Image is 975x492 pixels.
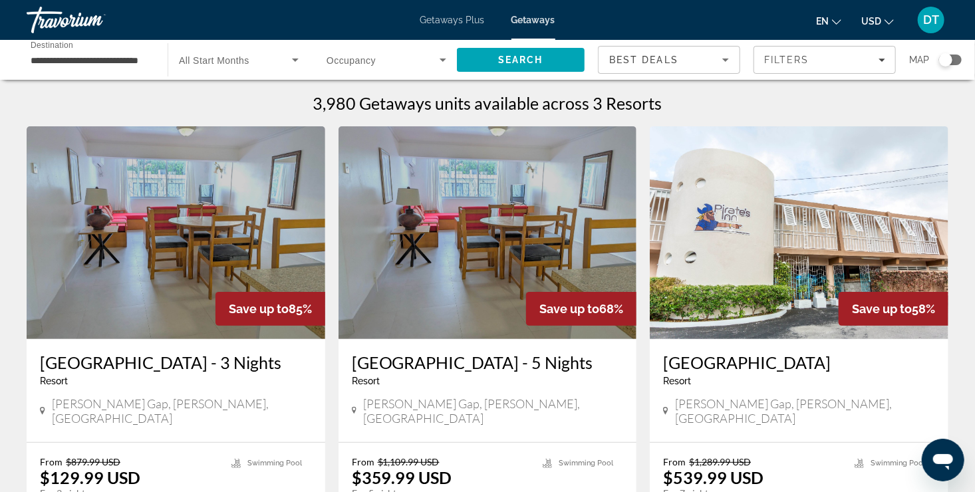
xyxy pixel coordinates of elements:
[498,55,543,65] span: Search
[650,126,948,339] img: Pirate’s Inn Hotel
[31,53,150,68] input: Select destination
[511,15,555,25] a: Getaways
[663,376,691,386] span: Resort
[923,13,939,27] span: DT
[754,46,896,74] button: Filters
[909,51,929,69] span: Map
[675,396,935,426] span: [PERSON_NAME] Gap, [PERSON_NAME], [GEOGRAPHIC_DATA]
[229,302,289,316] span: Save up to
[689,456,751,467] span: $1,289.99 USD
[40,376,68,386] span: Resort
[764,55,809,65] span: Filters
[457,48,585,72] button: Search
[27,3,160,37] a: Travorium
[247,459,302,467] span: Swimming Pool
[609,52,729,68] mat-select: Sort by
[27,126,325,339] img: Pirate’s Inn Hotel - 3 Nights
[663,467,764,487] p: $539.99 USD
[378,456,440,467] span: $1,109.99 USD
[179,55,249,66] span: All Start Months
[663,456,686,467] span: From
[861,16,881,27] span: USD
[215,292,325,326] div: 85%
[420,15,485,25] a: Getaways Plus
[352,456,374,467] span: From
[839,292,948,326] div: 58%
[66,456,120,467] span: $879.99 USD
[352,352,624,372] a: [GEOGRAPHIC_DATA] - 5 Nights
[816,16,829,27] span: en
[609,55,678,65] span: Best Deals
[339,126,637,339] img: Pirate’s Inn Hotel - 5 Nights
[40,456,63,467] span: From
[352,467,452,487] p: $359.99 USD
[526,292,636,326] div: 68%
[539,302,599,316] span: Save up to
[663,352,935,372] a: [GEOGRAPHIC_DATA]
[559,459,613,467] span: Swimming Pool
[871,459,925,467] span: Swimming Pool
[922,439,964,481] iframe: Button to launch messaging window
[327,55,376,66] span: Occupancy
[852,302,912,316] span: Save up to
[352,376,380,386] span: Resort
[861,11,894,31] button: Change currency
[40,467,140,487] p: $129.99 USD
[313,93,662,113] h1: 3,980 Getaways units available across 3 Resorts
[914,6,948,34] button: User Menu
[40,352,312,372] a: [GEOGRAPHIC_DATA] - 3 Nights
[363,396,623,426] span: [PERSON_NAME] Gap, [PERSON_NAME], [GEOGRAPHIC_DATA]
[816,11,841,31] button: Change language
[52,396,312,426] span: [PERSON_NAME] Gap, [PERSON_NAME], [GEOGRAPHIC_DATA]
[31,41,73,49] span: Destination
